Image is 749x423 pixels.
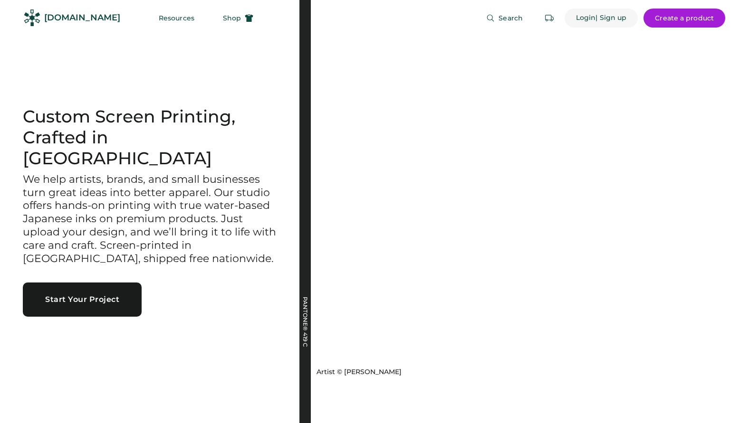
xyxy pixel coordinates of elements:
div: | Sign up [595,13,626,23]
span: Shop [223,15,241,21]
div: Login [576,13,596,23]
button: Retrieve an order [540,9,559,28]
img: Rendered Logo - Screens [24,9,40,26]
span: Search [499,15,523,21]
a: Artist © [PERSON_NAME] [313,364,402,377]
button: Resources [147,9,206,28]
button: Create a product [643,9,725,28]
div: Artist © [PERSON_NAME] [317,367,402,377]
button: Search [475,9,534,28]
button: Start Your Project [23,282,142,317]
h1: Custom Screen Printing, Crafted in [GEOGRAPHIC_DATA] [23,106,277,169]
button: Shop [211,9,265,28]
div: PANTONE® 419 C [302,297,308,392]
h3: We help artists, brands, and small businesses turn great ideas into better apparel. Our studio of... [23,173,277,266]
div: [DOMAIN_NAME] [44,12,120,24]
